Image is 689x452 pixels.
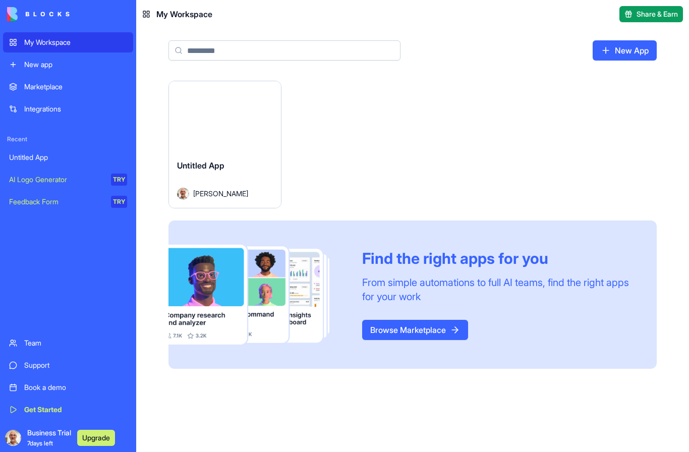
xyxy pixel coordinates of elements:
[9,197,104,207] div: Feedback Form
[24,37,127,47] div: My Workspace
[177,160,224,171] span: Untitled App
[24,60,127,70] div: New app
[362,320,468,340] a: Browse Marketplace
[168,245,346,345] img: Frame_181_egmpey.png
[3,169,133,190] a: AI Logo GeneratorTRY
[177,188,189,200] img: Avatar
[7,7,70,21] img: logo
[3,355,133,375] a: Support
[24,382,127,392] div: Book a demo
[3,77,133,97] a: Marketplace
[3,32,133,52] a: My Workspace
[111,196,127,208] div: TRY
[24,82,127,92] div: Marketplace
[3,54,133,75] a: New app
[3,400,133,420] a: Get Started
[3,192,133,212] a: Feedback FormTRY
[593,40,657,61] a: New App
[3,377,133,398] a: Book a demo
[9,175,104,185] div: AI Logo Generator
[77,430,115,446] button: Upgrade
[156,8,212,20] span: My Workspace
[24,405,127,415] div: Get Started
[193,188,248,199] span: [PERSON_NAME]
[24,360,127,370] div: Support
[27,439,53,447] span: 7 days left
[27,428,71,448] span: Business Trial
[111,174,127,186] div: TRY
[637,9,678,19] span: Share & Earn
[3,333,133,353] a: Team
[362,249,633,267] div: Find the right apps for you
[9,152,127,162] div: Untitled App
[619,6,683,22] button: Share & Earn
[24,338,127,348] div: Team
[362,275,633,304] div: From simple automations to full AI teams, find the right apps for your work
[168,81,281,208] a: Untitled AppAvatar[PERSON_NAME]
[24,104,127,114] div: Integrations
[3,99,133,119] a: Integrations
[3,135,133,143] span: Recent
[3,147,133,167] a: Untitled App
[5,430,21,446] img: ACg8ocI3WCYeQ0i6Jb3rphFBwrhWDI2YCWoHjeVBCGjhAbOPgW0LS9DR=s96-c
